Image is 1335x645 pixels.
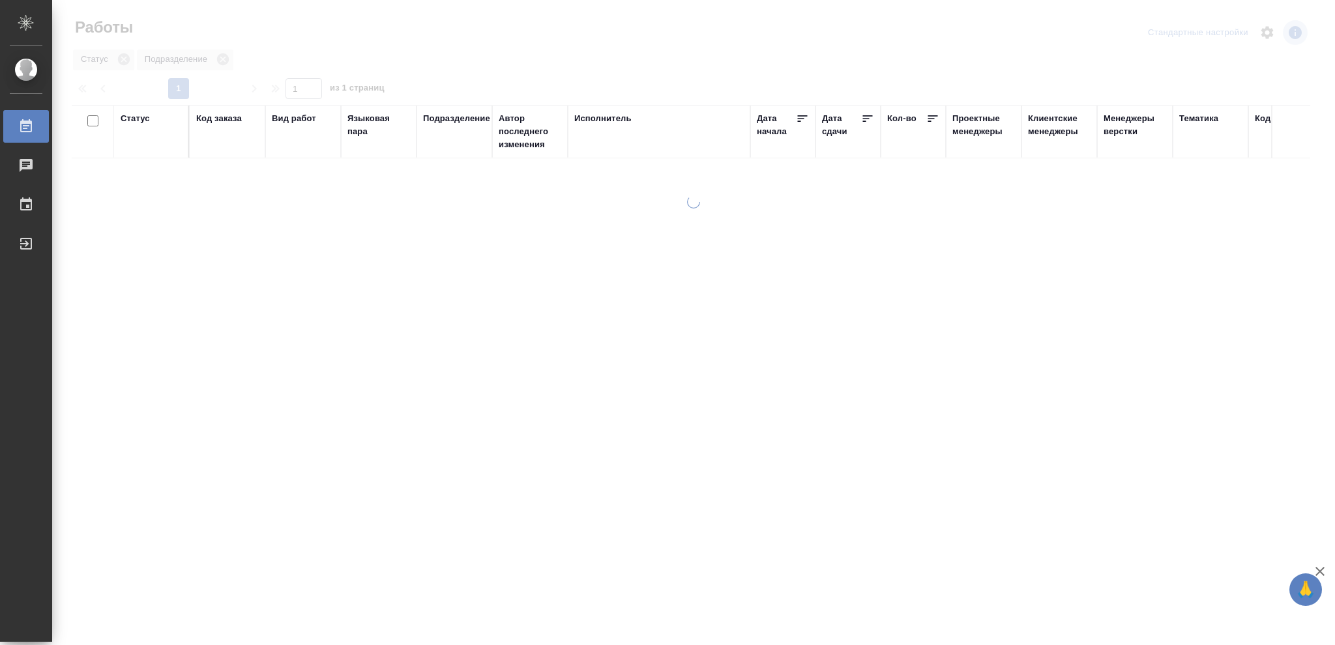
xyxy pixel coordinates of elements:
div: Код заказа [196,112,242,125]
div: Статус [121,112,150,125]
div: Дата начала [757,112,796,138]
div: Вид работ [272,112,316,125]
div: Дата сдачи [822,112,861,138]
div: Тематика [1179,112,1218,125]
div: Автор последнего изменения [499,112,561,151]
div: Код работы [1255,112,1305,125]
button: 🙏 [1289,573,1322,606]
div: Клиентские менеджеры [1028,112,1091,138]
div: Исполнитель [574,112,632,125]
div: Языковая пара [347,112,410,138]
span: 🙏 [1295,576,1317,603]
div: Менеджеры верстки [1104,112,1166,138]
div: Проектные менеджеры [952,112,1015,138]
div: Кол-во [887,112,917,125]
div: Подразделение [423,112,490,125]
